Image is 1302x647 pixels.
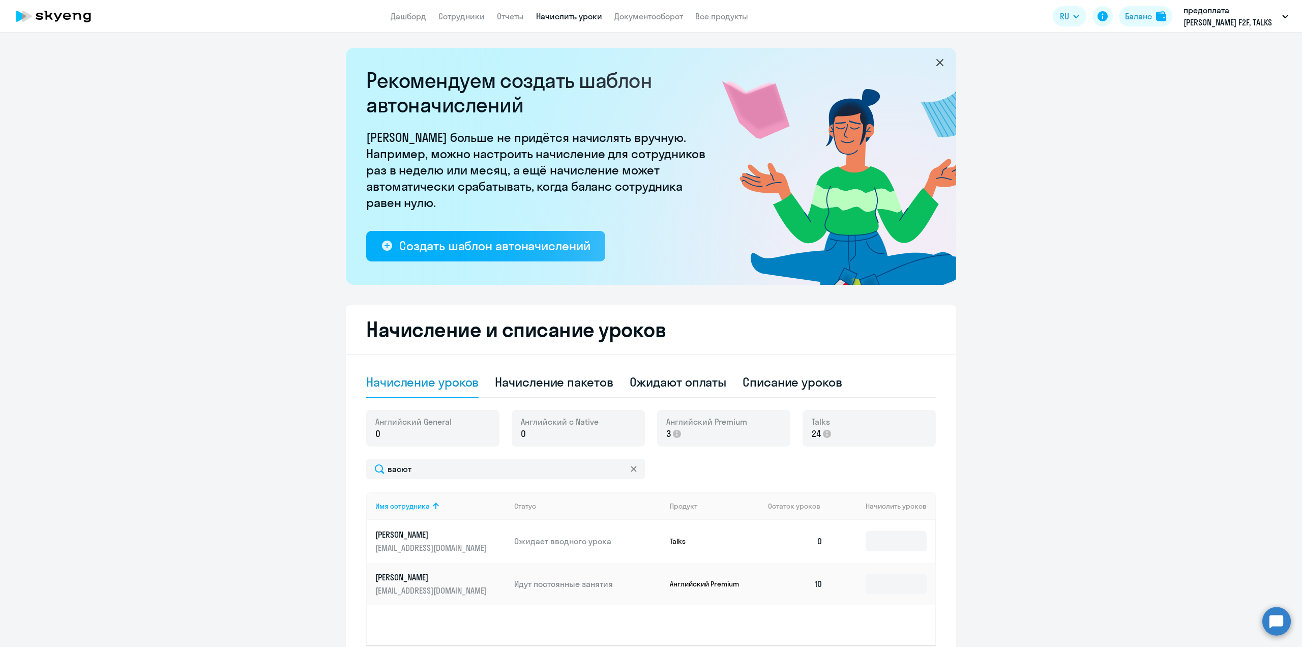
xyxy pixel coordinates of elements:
p: [EMAIL_ADDRESS][DOMAIN_NAME] [375,585,489,596]
td: 10 [760,563,831,605]
span: Английский General [375,416,452,427]
div: Статус [514,502,536,511]
a: [PERSON_NAME][EMAIL_ADDRESS][DOMAIN_NAME] [375,529,506,553]
img: balance [1156,11,1166,21]
a: Отчеты [497,11,524,21]
span: RU [1060,10,1069,22]
p: Английский Premium [670,579,746,589]
div: Баланс [1125,10,1152,22]
p: [PERSON_NAME] больше не придётся начислять вручную. Например, можно настроить начисление для сотр... [366,129,712,211]
a: [PERSON_NAME][EMAIL_ADDRESS][DOMAIN_NAME] [375,572,506,596]
span: Остаток уроков [768,502,820,511]
span: 0 [521,427,526,440]
a: Начислить уроки [536,11,602,21]
div: Продукт [670,502,760,511]
div: Создать шаблон автоначислений [399,238,590,254]
div: Имя сотрудника [375,502,430,511]
p: предоплата [PERSON_NAME] F2F, TALKS [DATE]-[DATE], НЛМК, ПАО [1183,4,1278,28]
div: Начисление уроков [366,374,479,390]
h2: Начисление и списание уроков [366,317,936,342]
p: Talks [670,537,746,546]
td: 0 [760,520,831,563]
h2: Рекомендуем создать шаблон автоначислений [366,68,712,117]
span: Talks [812,416,830,427]
button: предоплата [PERSON_NAME] F2F, TALKS [DATE]-[DATE], НЛМК, ПАО [1178,4,1293,28]
p: [PERSON_NAME] [375,572,489,583]
p: Идут постоянные занятия [514,578,662,590]
a: Все продукты [695,11,748,21]
div: Статус [514,502,662,511]
p: [PERSON_NAME] [375,529,489,540]
button: Создать шаблон автоначислений [366,231,605,261]
button: Балансbalance [1119,6,1172,26]
span: Английский с Native [521,416,599,427]
p: Ожидает вводного урока [514,536,662,547]
a: Документооборот [614,11,683,21]
div: Остаток уроков [768,502,831,511]
a: Сотрудники [438,11,485,21]
input: Поиск по имени, email, продукту или статусу [366,459,645,479]
span: 24 [812,427,821,440]
div: Имя сотрудника [375,502,506,511]
span: Английский Premium [666,416,747,427]
div: Продукт [670,502,697,511]
span: 3 [666,427,671,440]
div: Начисление пакетов [495,374,613,390]
p: [EMAIL_ADDRESS][DOMAIN_NAME] [375,542,489,553]
div: Ожидают оплаты [630,374,727,390]
button: RU [1053,6,1086,26]
div: Списание уроков [743,374,842,390]
a: Дашборд [391,11,426,21]
span: 0 [375,427,380,440]
th: Начислить уроков [831,492,935,520]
